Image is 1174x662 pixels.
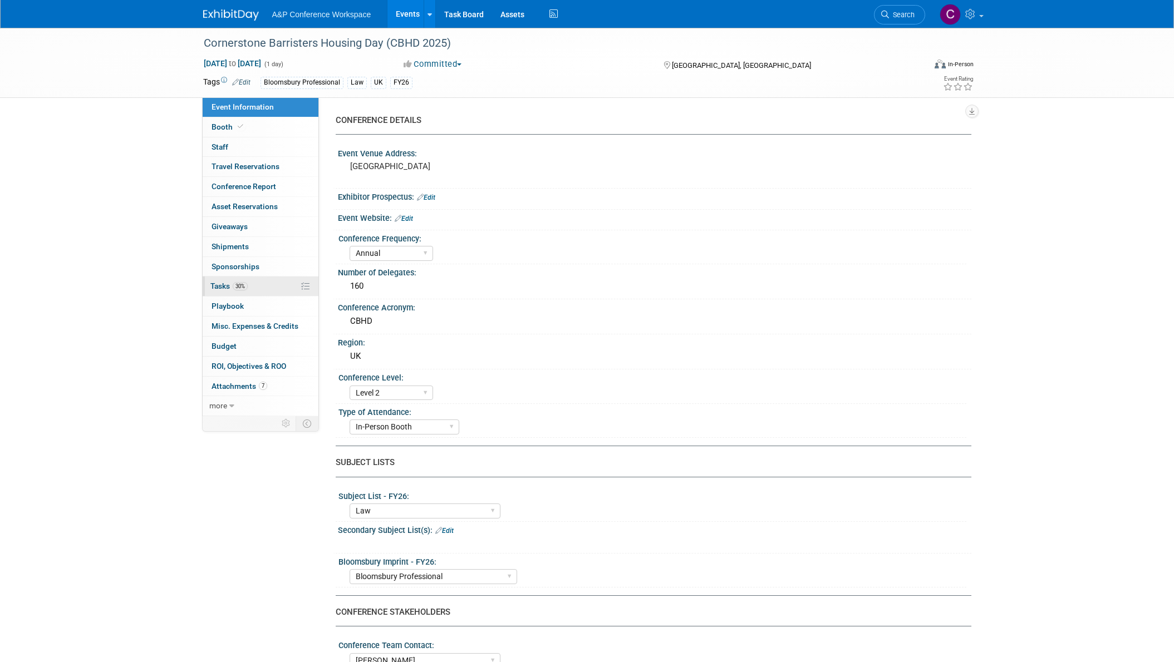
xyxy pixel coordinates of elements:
a: Travel Reservations [203,157,318,176]
img: Format-Inperson.png [935,60,946,68]
div: Conference Team Contact: [338,637,966,651]
div: Bloomsbury Professional [261,77,343,88]
a: Search [874,5,925,24]
div: Number of Delegates: [338,264,971,278]
span: [GEOGRAPHIC_DATA], [GEOGRAPHIC_DATA] [672,61,811,70]
a: Event Information [203,97,318,117]
div: SUBJECT LISTS [336,457,963,468]
span: Staff [212,142,228,151]
img: ExhibitDay [203,9,259,21]
a: Edit [232,78,250,86]
div: Event Venue Address: [338,145,971,159]
img: Christine Ritchlin [940,4,961,25]
span: 7 [259,382,267,390]
a: Tasks30% [203,276,318,296]
a: Asset Reservations [203,197,318,216]
span: Event Information [212,102,274,111]
span: more [209,401,227,410]
a: Edit [395,215,413,223]
div: UK [346,348,963,365]
a: Shipments [203,237,318,256]
a: Playbook [203,297,318,316]
div: Conference Frequency: [338,230,966,244]
i: Booth reservation complete [238,123,243,130]
div: Event Rating [943,76,973,82]
a: Staff [203,137,318,157]
span: A&P Conference Workspace [272,10,371,19]
span: Giveaways [212,222,248,231]
span: [DATE] [DATE] [203,58,262,68]
span: (1 day) [263,61,283,68]
a: Attachments7 [203,377,318,396]
td: Personalize Event Tab Strip [277,416,296,431]
span: Conference Report [212,182,276,191]
div: Secondary Subject List(s): [338,522,971,536]
div: Conference Level: [338,369,966,383]
a: Edit [435,527,454,535]
div: Exhibitor Prospectus: [338,189,971,203]
pre: [GEOGRAPHIC_DATA] [350,161,590,171]
span: Travel Reservations [212,162,279,171]
span: to [227,59,238,68]
div: Type of Attendance: [338,404,966,418]
div: FY26 [390,77,412,88]
div: CBHD [346,313,963,330]
td: Tags [203,76,250,89]
div: UK [371,77,386,88]
div: Event Format [859,58,974,75]
span: ROI, Objectives & ROO [212,362,286,370]
span: Misc. Expenses & Credits [212,322,298,330]
a: Giveaways [203,217,318,236]
div: Cornerstone Barristers Housing Day (CBHD 2025) [200,33,908,53]
a: more [203,396,318,416]
div: CONFERENCE STAKEHOLDERS [336,606,963,618]
a: Edit [417,194,435,201]
a: Misc. Expenses & Credits [203,317,318,336]
span: Playbook [212,302,244,310]
span: Booth [212,122,245,131]
a: Conference Report [203,177,318,196]
div: Subject List - FY26: [338,488,966,502]
span: Attachments [212,382,267,391]
span: Shipments [212,242,249,251]
a: Budget [203,337,318,356]
div: 160 [346,278,963,295]
a: Booth [203,117,318,137]
div: Law [347,77,367,88]
span: Tasks [210,281,248,290]
a: ROI, Objectives & ROO [203,357,318,376]
div: In-Person [947,60,974,68]
button: Committed [400,58,466,70]
div: Region: [338,334,971,348]
a: Sponsorships [203,257,318,276]
div: CONFERENCE DETAILS [336,115,963,126]
div: Event Website: [338,210,971,224]
span: Asset Reservations [212,202,278,211]
span: 30% [233,282,248,290]
div: Bloomsbury Imprint - FY26: [338,554,966,567]
span: Budget [212,342,237,350]
span: Sponsorships [212,262,259,271]
span: Search [889,11,915,19]
td: Toggle Event Tabs [296,416,318,431]
div: Conference Acronym: [338,299,971,313]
